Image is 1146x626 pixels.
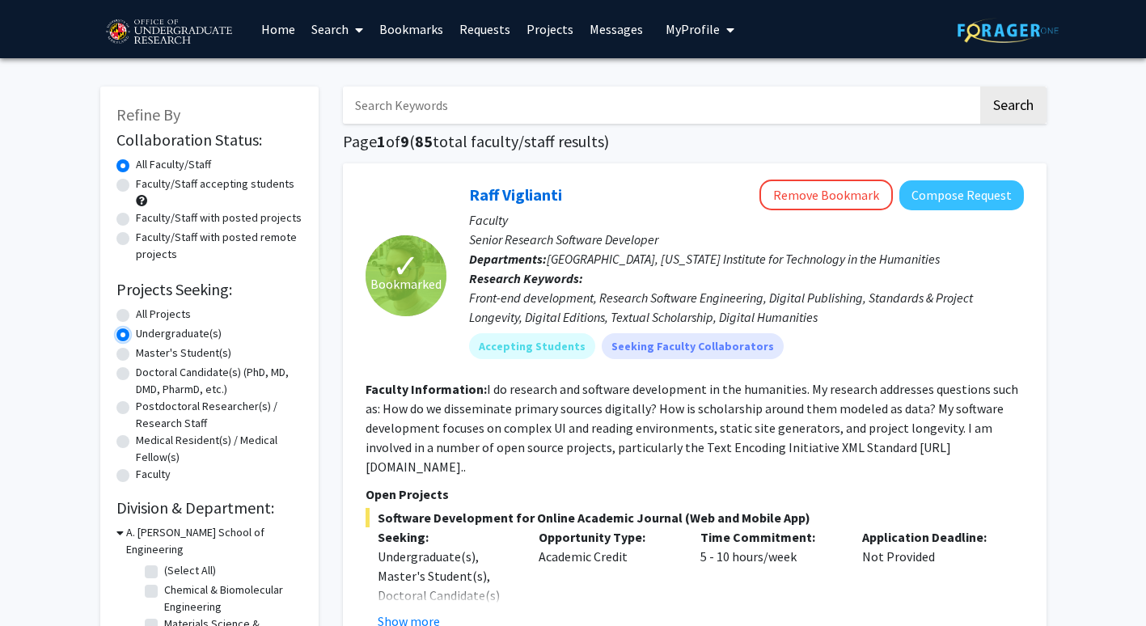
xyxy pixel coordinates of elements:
p: Senior Research Software Developer [469,230,1024,249]
label: All Faculty/Staff [136,156,211,173]
label: Faculty [136,466,171,483]
img: University of Maryland Logo [100,12,237,53]
iframe: Chat [12,553,69,614]
p: Application Deadline: [862,527,1000,547]
a: Home [253,1,303,57]
label: All Projects [136,306,191,323]
mat-chip: Seeking Faculty Collaborators [602,333,784,359]
label: Medical Resident(s) / Medical Fellow(s) [136,432,302,466]
span: Refine By [116,104,180,125]
label: (Select All) [164,562,216,579]
span: Bookmarked [370,274,442,294]
span: 85 [415,131,433,151]
h2: Projects Seeking: [116,280,302,299]
span: My Profile [666,21,720,37]
h3: A. [PERSON_NAME] School of Engineering [126,524,302,558]
p: Time Commitment: [700,527,838,547]
b: Research Keywords: [469,270,583,286]
mat-chip: Accepting Students [469,333,595,359]
span: ✓ [392,258,420,274]
label: Chemical & Biomolecular Engineering [164,582,298,615]
label: Faculty/Staff with posted projects [136,209,302,226]
span: 1 [377,131,386,151]
span: [GEOGRAPHIC_DATA], [US_STATE] Institute for Technology in the Humanities [547,251,940,267]
p: Open Projects [366,484,1024,504]
button: Remove Bookmark [759,180,893,210]
label: Postdoctoral Researcher(s) / Research Staff [136,398,302,432]
a: Requests [451,1,518,57]
h1: Page of ( total faculty/staff results) [343,132,1047,151]
p: Opportunity Type: [539,527,676,547]
input: Search Keywords [343,87,978,124]
p: Faculty [469,210,1024,230]
label: Master's Student(s) [136,345,231,362]
label: Undergraduate(s) [136,325,222,342]
button: Search [980,87,1047,124]
a: Projects [518,1,581,57]
button: Compose Request to Raff Viglianti [899,180,1024,210]
img: ForagerOne Logo [958,18,1059,43]
span: 9 [400,131,409,151]
a: Messages [581,1,651,57]
div: Front-end development, Research Software Engineering, Digital Publishing, Standards & Project Lon... [469,288,1024,327]
a: Bookmarks [371,1,451,57]
b: Departments: [469,251,547,267]
a: Raff Viglianti [469,184,562,205]
label: Faculty/Staff accepting students [136,176,294,192]
a: Search [303,1,371,57]
span: Software Development for Online Academic Journal (Web and Mobile App) [366,508,1024,527]
label: Faculty/Staff with posted remote projects [136,229,302,263]
p: Seeking: [378,527,515,547]
fg-read-more: I do research and software development in the humanities. My research addresses questions such as... [366,381,1018,475]
h2: Division & Department: [116,498,302,518]
label: Doctoral Candidate(s) (PhD, MD, DMD, PharmD, etc.) [136,364,302,398]
h2: Collaboration Status: [116,130,302,150]
b: Faculty Information: [366,381,487,397]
